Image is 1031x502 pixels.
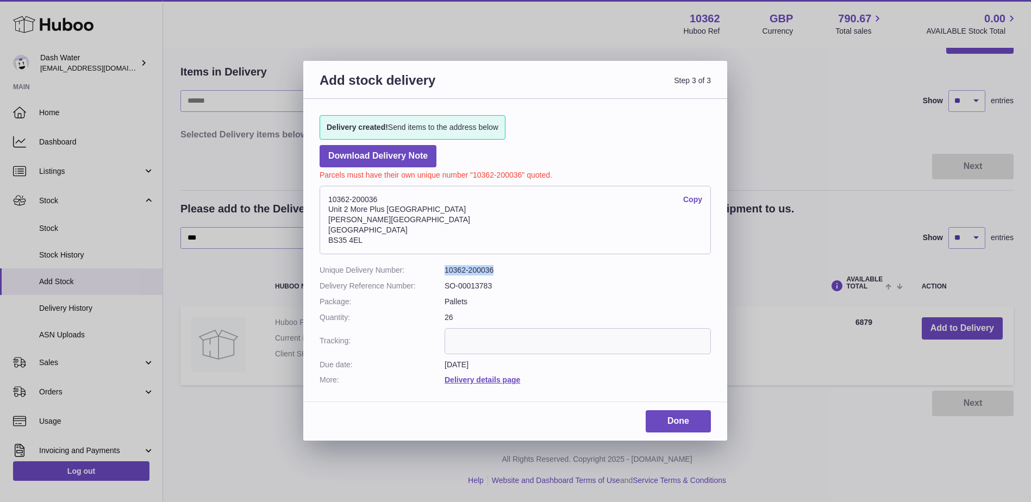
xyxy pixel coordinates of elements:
[320,186,711,254] address: 10362-200036 Unit 2 More Plus [GEOGRAPHIC_DATA] [PERSON_NAME][GEOGRAPHIC_DATA] [GEOGRAPHIC_DATA] ...
[320,265,445,275] dt: Unique Delivery Number:
[327,123,388,131] strong: Delivery created!
[320,360,445,370] dt: Due date:
[445,375,520,384] a: Delivery details page
[320,72,515,102] h3: Add stock delivery
[320,167,711,180] p: Parcels must have their own unique number "10362-200036" quoted.
[320,145,436,167] a: Download Delivery Note
[683,194,702,205] a: Copy
[320,281,445,291] dt: Delivery Reference Number:
[646,410,711,432] a: Done
[445,297,711,307] dd: Pallets
[320,297,445,307] dt: Package:
[320,312,445,323] dt: Quantity:
[320,328,445,354] dt: Tracking:
[327,122,498,133] span: Send items to the address below
[515,72,711,102] span: Step 3 of 3
[445,312,711,323] dd: 26
[445,360,711,370] dd: [DATE]
[445,265,711,275] dd: 10362-200036
[320,375,445,385] dt: More:
[445,281,711,291] dd: SO-00013783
